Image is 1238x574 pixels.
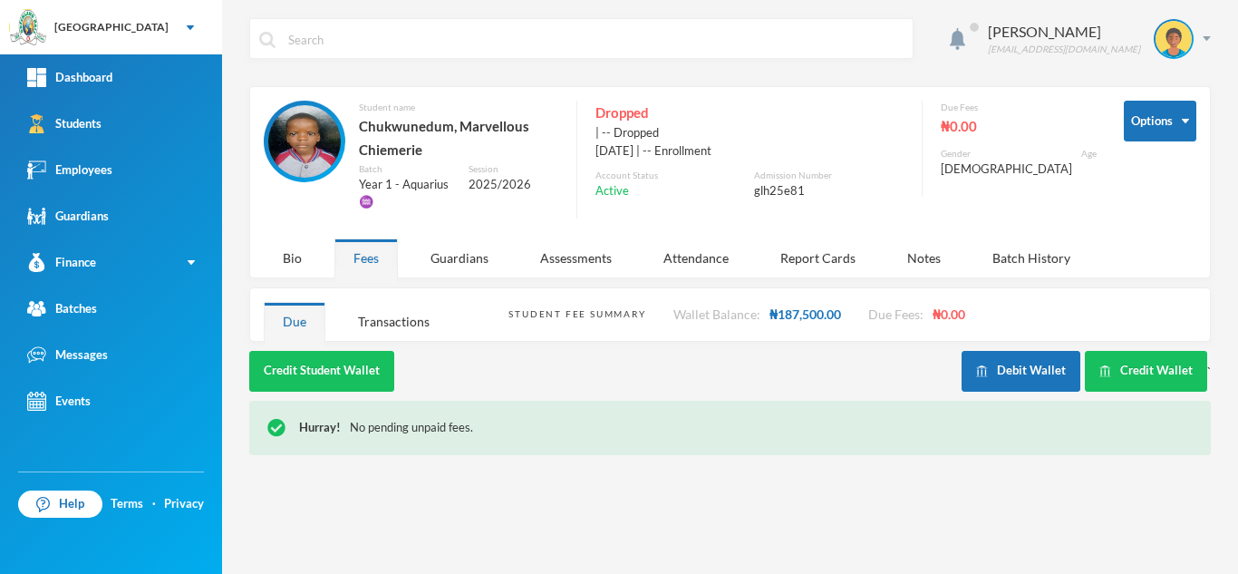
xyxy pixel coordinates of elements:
[941,147,1072,161] div: Gender
[27,114,102,133] div: Students
[595,124,904,142] div: | -- Dropped
[27,392,91,411] div: Events
[761,238,875,277] div: Report Cards
[249,351,394,392] button: Credit Student Wallet
[1085,351,1207,392] button: Credit Wallet
[164,495,204,513] a: Privacy
[299,420,341,434] span: Hurray!
[962,351,1211,392] div: `
[264,302,325,341] div: Due
[595,182,629,200] span: Active
[264,238,321,277] div: Bio
[973,238,1089,277] div: Batch History
[299,419,1193,437] div: No pending unpaid fees.
[267,419,285,437] img: !
[10,10,46,46] img: logo
[339,302,449,341] div: Transactions
[334,238,398,277] div: Fees
[27,68,112,87] div: Dashboard
[469,162,558,176] div: Session
[988,21,1140,43] div: [PERSON_NAME]
[769,306,841,322] span: ₦187,500.00
[644,238,748,277] div: Attendance
[941,114,1097,138] div: ₦0.00
[1156,21,1192,57] img: STUDENT
[962,351,1080,392] button: Debit Wallet
[673,306,760,322] span: Wallet Balance:
[595,142,904,161] div: [DATE] | -- Enrollment
[54,19,169,35] div: [GEOGRAPHIC_DATA]
[595,169,745,182] div: Account Status
[27,253,96,272] div: Finance
[868,306,924,322] span: Due Fees:
[359,176,455,211] div: Year 1 - Aquarius ♒️
[469,176,558,194] div: 2025/2026
[941,161,1072,179] div: [DEMOGRAPHIC_DATA]
[941,101,1097,114] div: Due Fees
[259,32,276,48] img: search
[988,43,1140,56] div: [EMAIL_ADDRESS][DOMAIN_NAME]
[111,495,143,513] a: Terms
[359,114,558,162] div: Chukwunedum, Marvellous Chiemerie
[18,491,102,518] a: Help
[286,19,904,60] input: Search
[27,161,112,180] div: Employees
[1081,147,1097,161] div: Age
[933,306,965,322] span: ₦0.00
[359,162,455,176] div: Batch
[359,101,558,114] div: Student name
[411,238,508,277] div: Guardians
[508,307,645,321] div: Student Fee Summary
[152,495,156,513] div: ·
[27,299,97,318] div: Batches
[27,345,108,365] div: Messages
[754,169,904,182] div: Admission Number
[27,207,109,226] div: Guardians
[888,238,960,277] div: Notes
[521,238,631,277] div: Assessments
[595,101,649,124] span: Dropped
[268,105,341,178] img: STUDENT
[1124,101,1196,141] button: Options
[754,182,904,200] div: glh25e81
